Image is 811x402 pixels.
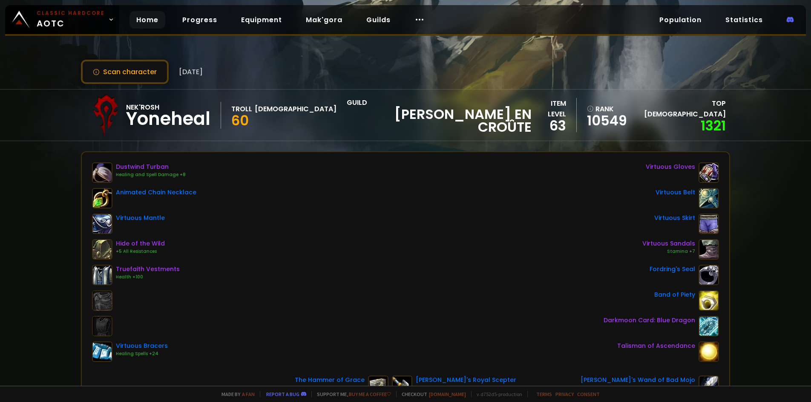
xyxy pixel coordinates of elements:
div: Virtuous Bracers [116,341,168,350]
div: Virtuous Gloves [646,162,695,171]
div: Animated Chain Necklace [116,188,196,197]
a: Consent [577,391,600,397]
div: Healing Spells +24 [116,350,168,357]
a: Buy me a coffee [349,391,391,397]
img: item-22085 [699,214,719,234]
img: item-22078 [699,188,719,208]
img: item-22081 [699,162,719,183]
div: Health +100 [116,274,180,281]
span: [DATE] [179,67,203,77]
img: item-16058 [699,265,719,285]
a: Population [653,11,708,29]
div: [PERSON_NAME]'s Royal Scepter [416,376,516,385]
div: Virtuous Sandals [642,239,695,248]
div: [PERSON_NAME]'s Wand of Bad Mojo [581,376,695,385]
div: Hide of the Wild [116,239,165,248]
a: 1321 [701,116,726,135]
a: a fan [242,391,255,397]
div: +5 All Resistances [116,248,165,255]
div: Talisman of Ascendance [617,341,695,350]
span: AOTC [37,9,105,30]
div: 63 [532,119,566,132]
a: Privacy [555,391,574,397]
img: item-21472 [92,162,112,183]
div: Top [631,98,726,119]
a: Guilds [359,11,397,29]
img: item-14154 [92,265,112,285]
a: Progress [175,11,224,29]
div: Nek'Rosh [126,102,210,113]
a: 10549 [587,114,626,127]
a: Report a bug [266,391,299,397]
div: Virtuous Belt [656,188,695,197]
div: The Hammer of Grace [295,376,365,385]
div: rank [587,104,626,114]
img: item-22681 [699,290,719,311]
div: Dustwind Turban [116,162,186,171]
span: Checkout [396,391,466,397]
span: v. d752d5 - production [471,391,522,397]
a: Equipment [234,11,289,29]
div: item level [532,98,566,119]
img: item-22079 [92,341,112,362]
div: Troll [231,104,252,114]
div: Healing and Spell Damage +8 [116,171,186,178]
a: [DOMAIN_NAME] [429,391,466,397]
div: guild [347,97,532,133]
div: Yoneheal [126,113,210,125]
a: Statistics [719,11,770,29]
span: Support me, [311,391,391,397]
a: Home [129,11,165,29]
img: item-22678 [699,341,719,362]
img: item-19288 [699,316,719,336]
span: Made by [216,391,255,397]
img: item-22084 [699,239,719,260]
a: Classic HardcoreAOTC [5,5,119,34]
span: [DEMOGRAPHIC_DATA] [644,109,726,119]
div: Truefaith Vestments [116,265,180,274]
img: item-22082 [92,214,112,234]
div: [DEMOGRAPHIC_DATA] [255,104,336,114]
div: Virtuous Skirt [654,214,695,223]
div: Darkmoon Card: Blue Dragon [604,316,695,325]
img: item-18510 [92,239,112,260]
a: Terms [536,391,552,397]
button: Scan character [81,60,169,84]
div: Healing Spells +55 [295,385,365,391]
img: item-18723 [92,188,112,208]
span: [PERSON_NAME] en Croûte [347,108,532,133]
a: Mak'gora [299,11,349,29]
div: Stamina +7 [642,248,695,255]
div: Band of Piety [654,290,695,299]
div: Fordring's Seal [650,265,695,274]
small: Classic Hardcore [37,9,105,17]
span: 60 [231,111,249,130]
div: Virtuous Mantle [116,214,165,223]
